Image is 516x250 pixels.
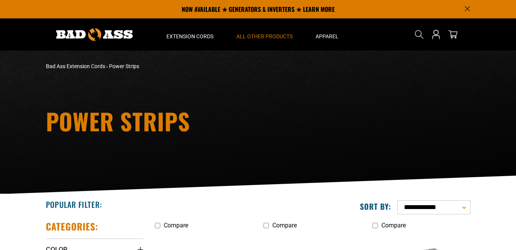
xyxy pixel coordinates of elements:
[46,199,102,209] h2: Popular Filter:
[304,18,350,51] summary: Apparel
[46,62,325,70] nav: breadcrumbs
[166,33,213,40] span: Extension Cords
[236,33,293,40] span: All Other Products
[413,28,425,41] summary: Search
[56,28,133,41] img: Bad Ass Extension Cords
[46,109,325,132] h1: Power Strips
[381,222,406,229] span: Compare
[46,221,99,232] h2: Categories:
[164,222,188,229] span: Compare
[109,63,139,69] span: Power Strips
[46,63,105,69] a: Bad Ass Extension Cords
[155,18,225,51] summary: Extension Cords
[360,201,391,211] label: Sort by:
[106,63,108,69] span: ›
[316,33,339,40] span: Apparel
[272,222,297,229] span: Compare
[225,18,304,51] summary: All Other Products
